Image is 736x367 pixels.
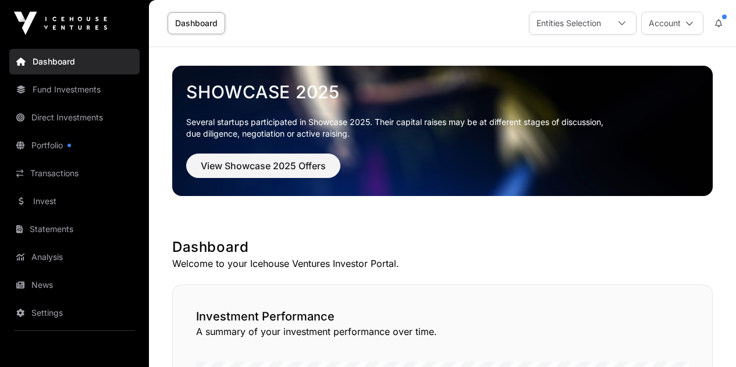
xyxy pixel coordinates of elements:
[186,154,340,178] button: View Showcase 2025 Offers
[172,256,713,270] p: Welcome to your Icehouse Ventures Investor Portal.
[678,311,736,367] iframe: Chat Widget
[201,159,326,173] span: View Showcase 2025 Offers
[9,188,140,214] a: Invest
[196,308,689,325] h2: Investment Performance
[196,325,689,339] p: A summary of your investment performance over time.
[172,66,713,196] img: Showcase 2025
[9,77,140,102] a: Fund Investments
[9,161,140,186] a: Transactions
[9,105,140,130] a: Direct Investments
[186,165,340,177] a: View Showcase 2025 Offers
[9,133,140,158] a: Portfolio
[14,12,107,35] img: Icehouse Ventures Logo
[9,216,140,242] a: Statements
[172,238,713,256] h1: Dashboard
[186,116,699,140] p: Several startups participated in Showcase 2025. Their capital raises may be at different stages o...
[9,244,140,270] a: Analysis
[186,81,699,102] a: Showcase 2025
[641,12,703,35] button: Account
[9,49,140,74] a: Dashboard
[168,12,225,34] a: Dashboard
[9,272,140,298] a: News
[529,12,608,34] div: Entities Selection
[9,300,140,326] a: Settings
